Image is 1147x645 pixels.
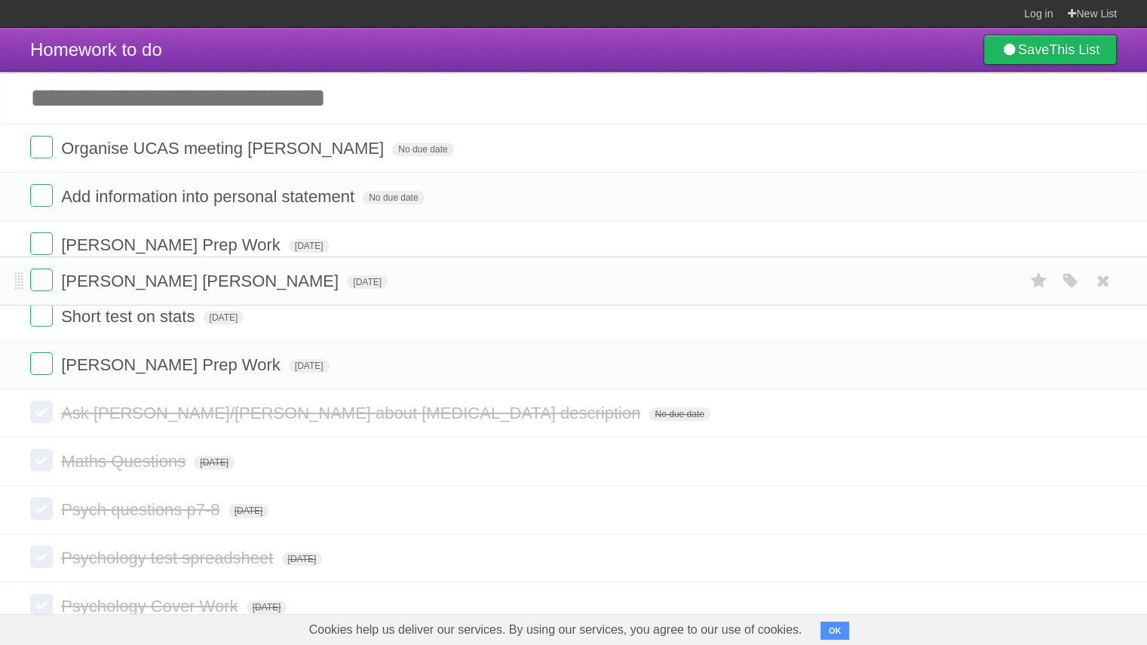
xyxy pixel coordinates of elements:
[347,275,388,289] span: [DATE]
[30,39,162,60] span: Homework to do
[61,235,284,254] span: [PERSON_NAME] Prep Work
[194,456,235,469] span: [DATE]
[247,600,287,614] span: [DATE]
[30,269,53,291] label: Done
[30,304,53,327] label: Done
[61,404,644,422] span: Ask [PERSON_NAME]/[PERSON_NAME] about [MEDICAL_DATA] description
[61,187,358,206] span: Add information into personal statement
[61,139,388,158] span: Organise UCAS meeting [PERSON_NAME]
[61,307,198,326] span: Short test on stats
[30,401,53,423] label: Done
[363,191,424,204] span: No due date
[1049,42,1099,57] b: This List
[61,548,277,567] span: Psychology test spreadsheet
[228,504,269,518] span: [DATE]
[30,232,53,255] label: Done
[30,545,53,568] label: Done
[289,239,330,253] span: [DATE]
[649,407,710,421] span: No due date
[294,615,817,645] span: Cookies help us deliver our services. By using our services, you agree to our use of cookies.
[392,143,453,156] span: No due date
[1025,269,1053,293] label: Star task
[30,352,53,375] label: Done
[61,597,241,616] span: Psychology Cover Work
[30,184,53,207] label: Done
[61,452,189,471] span: Maths Questions
[61,272,342,290] span: [PERSON_NAME] [PERSON_NAME]
[30,497,53,520] label: Done
[282,552,323,566] span: [DATE]
[30,449,53,471] label: Done
[61,355,284,374] span: [PERSON_NAME] Prep Work
[204,311,244,324] span: [DATE]
[289,359,330,373] span: [DATE]
[820,622,850,640] button: OK
[983,35,1117,65] a: SaveThis List
[30,136,53,158] label: Done
[61,500,223,519] span: Psych questions p7-8
[30,594,53,616] label: Done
